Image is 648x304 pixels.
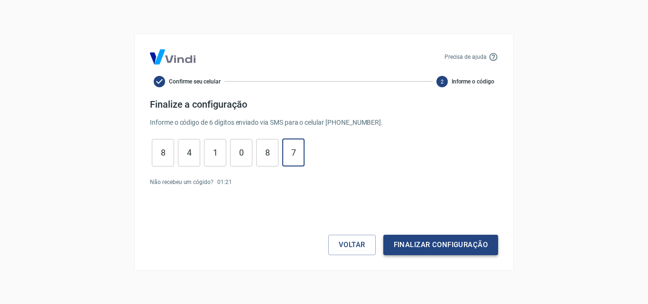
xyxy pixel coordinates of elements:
p: 01 : 21 [217,178,232,186]
p: Informe o código de 6 dígitos enviado via SMS para o celular [PHONE_NUMBER] . [150,118,498,128]
img: Logo Vind [150,49,195,64]
button: Voltar [328,235,376,255]
p: Não recebeu um cógido? [150,178,213,186]
text: 2 [441,78,444,84]
button: Finalizar configuração [383,235,498,255]
h4: Finalize a configuração [150,99,498,110]
span: Informe o código [452,77,494,86]
span: Confirme seu celular [169,77,221,86]
p: Precisa de ajuda [444,53,487,61]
